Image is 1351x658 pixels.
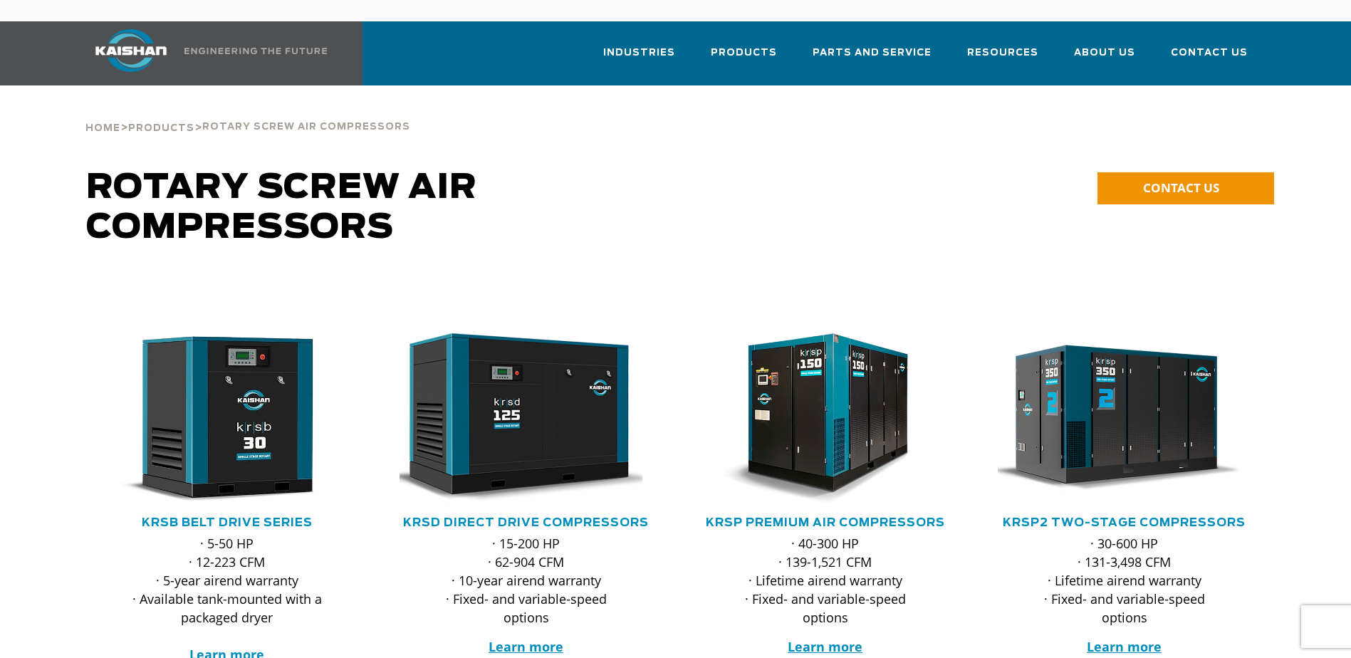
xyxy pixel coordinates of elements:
[998,333,1251,504] div: krsp350
[727,534,924,627] p: · 40-300 HP · 139-1,521 CFM · Lifetime airend warranty · Fixed- and variable-speed options
[1171,34,1248,83] a: Contact Us
[128,121,194,134] a: Products
[987,333,1241,504] img: krsp350
[603,45,675,61] span: Industries
[78,21,330,85] a: Kaishan USA
[1087,638,1162,655] a: Learn more
[142,517,313,528] a: KRSB Belt Drive Series
[100,333,354,504] div: krsb30
[202,122,410,132] span: Rotary Screw Air Compressors
[1074,34,1135,83] a: About Us
[967,34,1038,83] a: Resources
[1003,517,1246,528] a: KRSP2 Two-Stage Compressors
[428,534,625,627] p: · 15-200 HP · 62-904 CFM · 10-year airend warranty · Fixed- and variable-speed options
[1026,534,1223,627] p: · 30-600 HP · 131-3,498 CFM · Lifetime airend warranty · Fixed- and variable-speed options
[813,34,932,83] a: Parts and Service
[967,45,1038,61] span: Resources
[706,517,945,528] a: KRSP Premium Air Compressors
[400,333,653,504] div: krsd125
[90,333,343,504] img: krsb30
[85,121,120,134] a: Home
[86,171,477,245] span: Rotary Screw Air Compressors
[128,124,194,133] span: Products
[1143,179,1219,196] span: CONTACT US
[699,333,952,504] div: krsp150
[1097,172,1274,204] a: CONTACT US
[78,29,184,72] img: kaishan logo
[85,124,120,133] span: Home
[1171,45,1248,61] span: Contact Us
[688,333,941,504] img: krsp150
[603,34,675,83] a: Industries
[489,638,563,655] a: Learn more
[1074,45,1135,61] span: About Us
[389,333,642,504] img: krsd125
[85,85,410,140] div: > >
[788,638,862,655] a: Learn more
[403,517,649,528] a: KRSD Direct Drive Compressors
[813,45,932,61] span: Parts and Service
[711,34,777,83] a: Products
[711,45,777,61] span: Products
[184,48,327,54] img: Engineering the future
